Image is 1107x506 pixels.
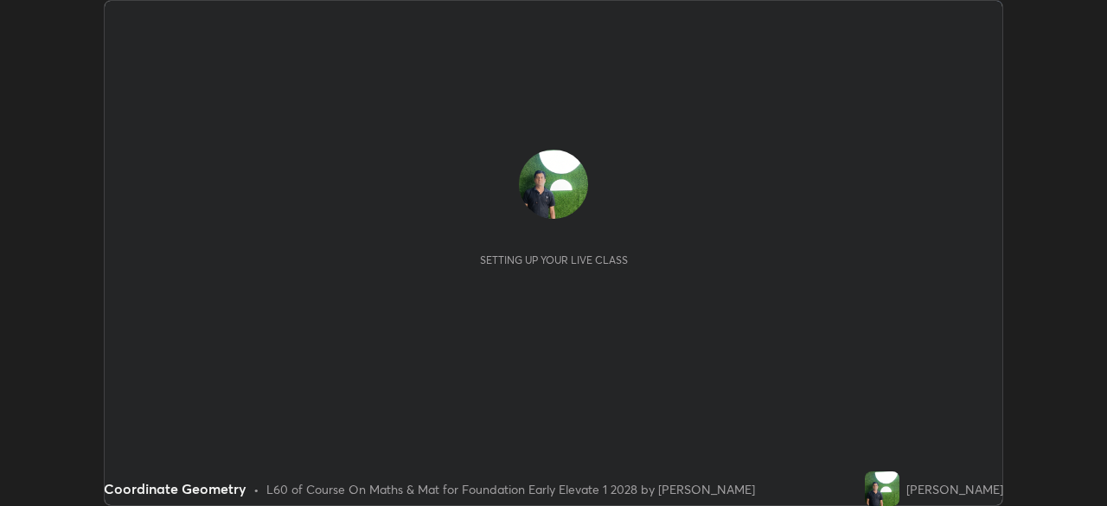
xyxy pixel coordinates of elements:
img: 07af4a6ca9dc4f72ab9e6df0c4dce46d.jpg [519,150,588,219]
div: • [253,480,259,498]
div: Coordinate Geometry [104,478,246,499]
div: L60 of Course On Maths & Mat for Foundation Early Elevate 1 2028 by [PERSON_NAME] [266,480,755,498]
img: 07af4a6ca9dc4f72ab9e6df0c4dce46d.jpg [865,471,899,506]
div: [PERSON_NAME] [906,480,1003,498]
div: Setting up your live class [480,253,628,266]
